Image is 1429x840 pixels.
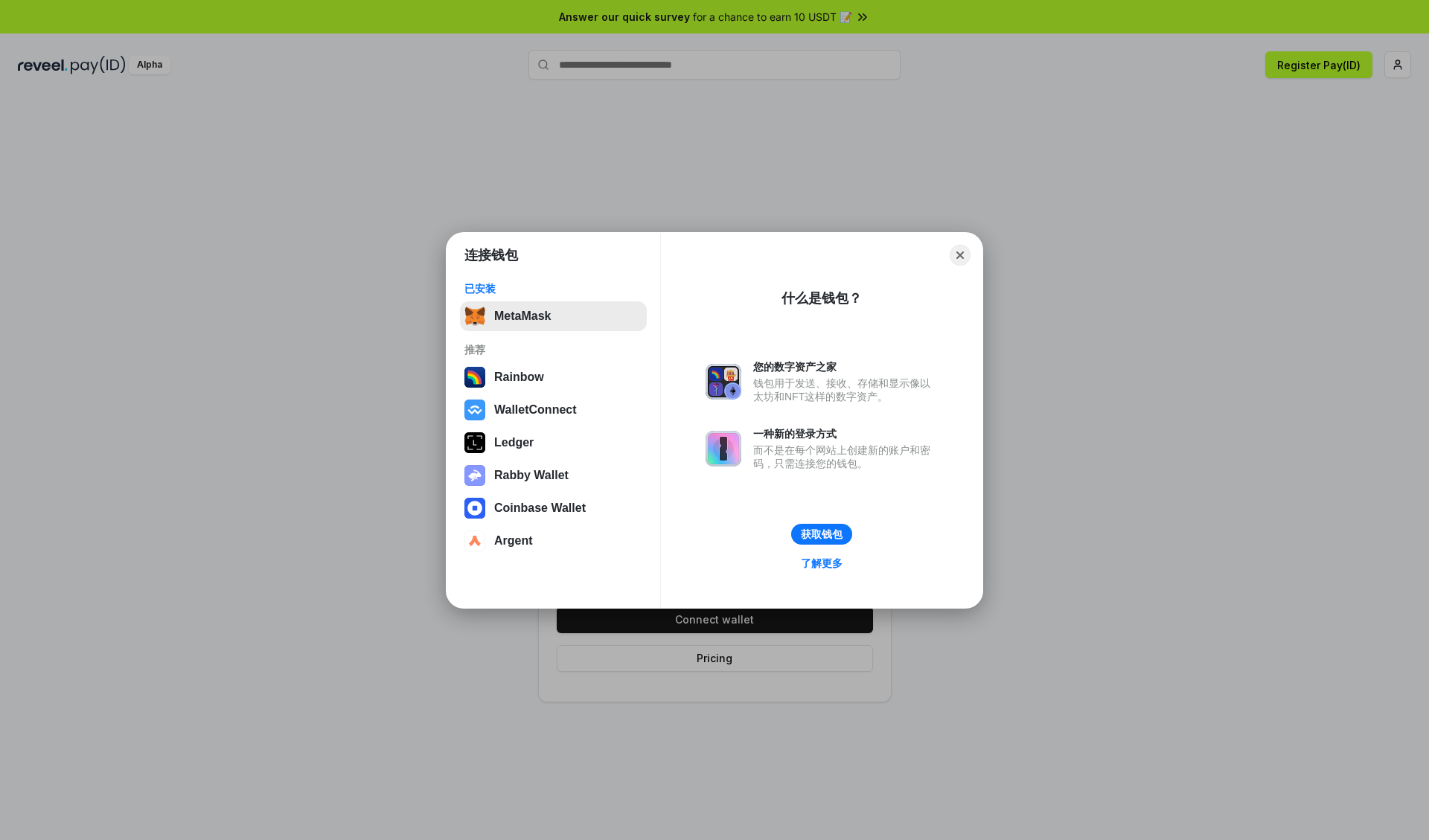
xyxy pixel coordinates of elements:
[464,282,642,295] div: 已安装
[792,554,851,573] a: 了解更多
[753,427,938,440] div: 一种新的登录方式
[706,364,741,400] img: svg+xml,%3Csvg%20xmlns%3D%22http%3A%2F%2Fwww.w3.org%2F2000%2Fsvg%22%20fill%3D%22none%22%20viewBox...
[706,431,741,467] img: svg+xml,%3Csvg%20xmlns%3D%22http%3A%2F%2Fwww.w3.org%2F2000%2Fsvg%22%20fill%3D%22none%22%20viewBox...
[460,526,647,556] button: Argent
[464,367,485,388] img: svg+xml,%3Csvg%20width%3D%22120%22%20height%3D%22120%22%20viewBox%3D%220%200%20120%20120%22%20fil...
[460,301,647,331] button: MetaMask
[801,557,843,570] div: 了解更多
[494,310,551,323] div: MetaMask
[460,362,647,392] button: Rainbow
[464,465,485,486] img: svg+xml,%3Csvg%20xmlns%3D%22http%3A%2F%2Fwww.w3.org%2F2000%2Fsvg%22%20fill%3D%22none%22%20viewBox...
[494,371,544,384] div: Rainbow
[464,432,485,453] img: svg+xml,%3Csvg%20xmlns%3D%22http%3A%2F%2Fwww.w3.org%2F2000%2Fsvg%22%20width%3D%2228%22%20height%3...
[464,246,518,264] h1: 连接钱包
[791,524,852,545] button: 获取钱包
[494,403,577,417] div: WalletConnect
[494,534,533,548] div: Argent
[464,530,485,551] img: svg+xml,%3Csvg%20width%3D%2228%22%20height%3D%2228%22%20viewBox%3D%220%200%2028%2028%22%20fill%3D...
[460,395,647,425] button: WalletConnect
[801,528,843,541] div: 获取钱包
[464,306,485,327] img: svg+xml,%3Csvg%20fill%3D%22none%22%20height%3D%2233%22%20viewBox%3D%220%200%2035%2033%22%20width%...
[950,245,971,266] button: Close
[494,436,534,449] div: Ledger
[753,443,938,470] div: 而不是在每个网站上创建新的账户和密码，只需连接您的钱包。
[753,360,938,373] div: 您的数字资产之家
[460,461,647,490] button: Rabby Wallet
[460,493,647,523] button: Coinbase Wallet
[464,498,485,519] img: svg+xml,%3Csvg%20width%3D%2228%22%20height%3D%2228%22%20viewBox%3D%220%200%2028%2028%22%20fill%3D...
[464,343,642,356] div: 推荐
[460,428,647,458] button: Ledger
[464,400,485,420] img: svg+xml,%3Csvg%20width%3D%2228%22%20height%3D%2228%22%20viewBox%3D%220%200%2028%2028%22%20fill%3D...
[753,376,938,403] div: 钱包用于发送、接收、存储和显示像以太坊和NFT这样的数字资产。
[494,501,586,515] div: Coinbase Wallet
[494,469,569,482] div: Rabby Wallet
[781,289,862,307] div: 什么是钱包？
